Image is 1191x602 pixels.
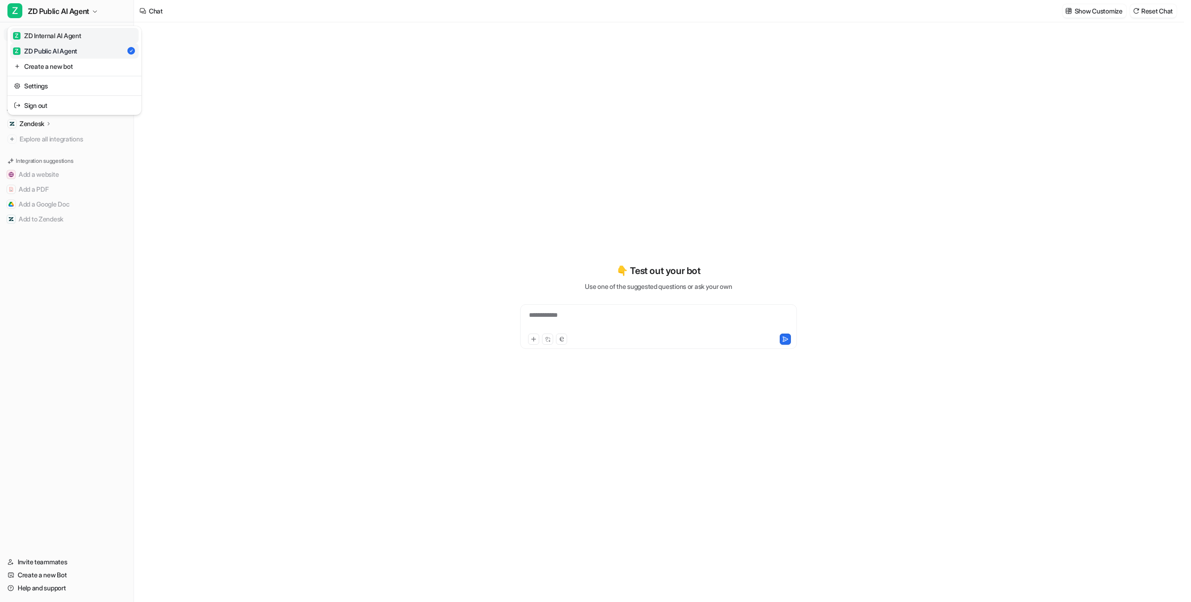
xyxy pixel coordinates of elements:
span: ZD Public AI Agent [28,5,89,18]
a: Sign out [10,98,139,113]
img: reset [14,61,20,71]
div: ZZD Public AI Agent [7,26,141,115]
span: Z [13,47,20,55]
a: Create a new bot [10,59,139,74]
img: reset [14,100,20,110]
img: reset [14,81,20,91]
a: Settings [10,78,139,94]
span: Z [13,32,20,40]
div: ZD Internal AI Agent [13,31,81,40]
span: Z [7,3,22,18]
div: ZD Public AI Agent [13,46,77,56]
